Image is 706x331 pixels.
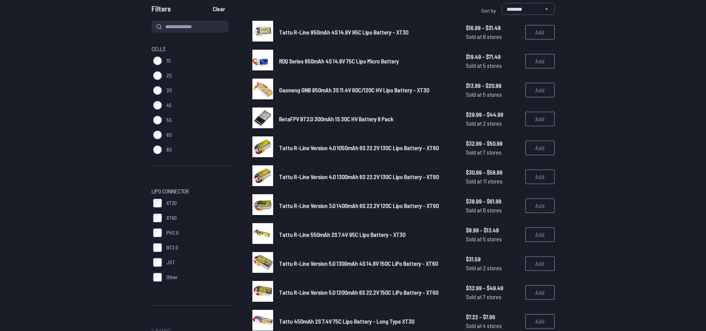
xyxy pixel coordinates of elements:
a: BetaFPV BT2.0 300mAh 1S 30C HV Battery 8 Pack [279,115,454,123]
span: Sort by [481,7,496,14]
span: RDQ Series 850mAh 4S 14.8V 75C Lipo Micro Battery [279,57,399,64]
a: Tattu 450mAh 2S 7.4V 75C Lipo Battery - Long Type XT30 [279,317,454,326]
span: $31.59 [466,255,519,264]
button: Add [525,169,555,184]
a: image [252,21,273,44]
a: Tattu R-Line 550mAh 2S 7.4V 95C Lipo Battery - XT30 [279,230,454,239]
span: Other [166,274,178,281]
span: $29.99 - $44.99 [466,110,519,119]
span: Sold at 7 stores [466,148,519,157]
span: 8S [166,146,172,153]
a: image [252,107,273,130]
a: Tattu R-Line 850mAh 4S 14.8V 95C Lipo Battery - XT30 [279,28,454,37]
span: 6S [166,131,172,139]
span: Tattu R-Line Version 4.0 1300mAh 6S 22.2V 130C Lipo Battery - XT60 [279,173,439,180]
a: image [252,223,273,246]
button: Add [525,83,555,97]
img: image [252,223,273,244]
span: Gaoneng GNB 850mAh 3S 11.4V 60C/120C HV Lipo Battery - XT30 [279,86,429,93]
img: image [252,165,273,186]
input: 5S [153,116,162,125]
button: Add [525,256,555,271]
span: $32.99 - $50.99 [466,139,519,148]
input: 1S [153,56,162,65]
span: $16.99 - $31.49 [466,23,519,32]
span: XT30 [166,199,177,207]
span: 3S [166,87,172,94]
button: Add [525,227,555,242]
input: BT2.0 [153,243,162,252]
button: Add [525,140,555,155]
img: image [252,136,273,157]
img: image [252,21,273,42]
span: Sold at 11 stores [466,177,519,186]
select: Sort by [502,3,555,15]
span: Sold at 4 stores [466,321,519,330]
span: Tattu R-Line 550mAh 2S 7.4V 95C Lipo Battery - XT30 [279,231,405,238]
span: Sold at 2 stores [466,264,519,272]
button: Add [525,25,555,40]
span: $13.99 - $20.99 [466,81,519,90]
button: Add [525,54,555,69]
img: image [252,252,273,273]
input: 8S [153,145,162,154]
input: JST [153,258,162,267]
a: Tattu R-Line Version 5.0 1300mAh 4S 14.8V 150C LiPo Battery - XT60 [279,259,454,268]
a: image [252,50,273,73]
span: Sold at 5 stores [466,90,519,99]
img: image [252,107,273,128]
a: Tattu R-Line Version 4.0 1300mAh 6S 22.2V 130C Lipo Battery - XT60 [279,172,454,181]
input: 2S [153,71,162,80]
a: image [252,136,273,159]
input: Other [153,273,162,282]
span: Filters [152,3,171,18]
a: Tattu R-Line Version 4.0 1050mAh 6S 22.2V 130C Lipo Battery - XT60 [279,143,454,152]
button: Add [525,198,555,213]
input: XT30 [153,199,162,208]
span: Sold at 8 stores [466,32,519,41]
span: Tattu 450mAh 2S 7.4V 75C Lipo Battery - Long Type XT30 [279,318,414,325]
input: 6S [153,130,162,139]
span: Tattu R-Line Version 5.0 1300mAh 4S 14.8V 150C LiPo Battery - XT60 [279,260,438,267]
input: 3S [153,86,162,95]
span: PH2.0 [166,229,179,236]
span: Tattu R-Line Version 4.0 1050mAh 6S 22.2V 130C Lipo Battery - XT60 [279,144,439,151]
span: 2S [166,72,172,79]
span: Tattu R-Line Version 5.0 1200mAh 6S 22.2V 150C LiPo Battery - XT60 [279,289,438,296]
span: BT2.0 [166,244,178,251]
span: $19.49 - $71.49 [466,52,519,61]
button: Add [525,314,555,329]
span: Sold at 6 stores [466,206,519,215]
input: XT60 [153,214,162,222]
input: 4S [153,101,162,110]
a: image [252,165,273,188]
span: Tattu R-Line Version 3.0 1400mAh 6S 22.2V 120C Lipo Battery - XT60 [279,202,439,209]
span: $30.99 - $59.99 [466,168,519,177]
span: $38.99 - $61.99 [466,197,519,206]
span: 5S [166,116,172,124]
span: $8.99 - $13.49 [466,226,519,235]
a: image [252,252,273,275]
span: XT60 [166,214,177,222]
span: Cells [152,44,166,53]
a: RDQ Series 850mAh 4S 14.8V 75C Lipo Micro Battery [279,57,454,66]
img: image [252,50,273,70]
span: Sold at 2 stores [466,119,519,128]
span: JST [166,259,175,266]
span: Tattu R-Line 850mAh 4S 14.8V 95C Lipo Battery - XT30 [279,29,408,36]
a: image [252,281,273,304]
a: Tattu R-Line Version 3.0 1400mAh 6S 22.2V 120C Lipo Battery - XT60 [279,201,454,210]
a: image [252,79,273,102]
img: image [252,281,273,302]
input: PH2.0 [153,228,162,237]
span: Sold at 7 stores [466,292,519,301]
span: $32.99 - $49.49 [466,284,519,292]
button: Add [525,285,555,300]
button: Add [525,112,555,126]
span: 1S [166,57,171,64]
span: 4S [166,102,172,109]
button: Clear [206,3,231,15]
span: $7.22 - $7.99 [466,312,519,321]
span: Sold at 5 stores [466,61,519,70]
span: LiPo Connector [152,187,189,196]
